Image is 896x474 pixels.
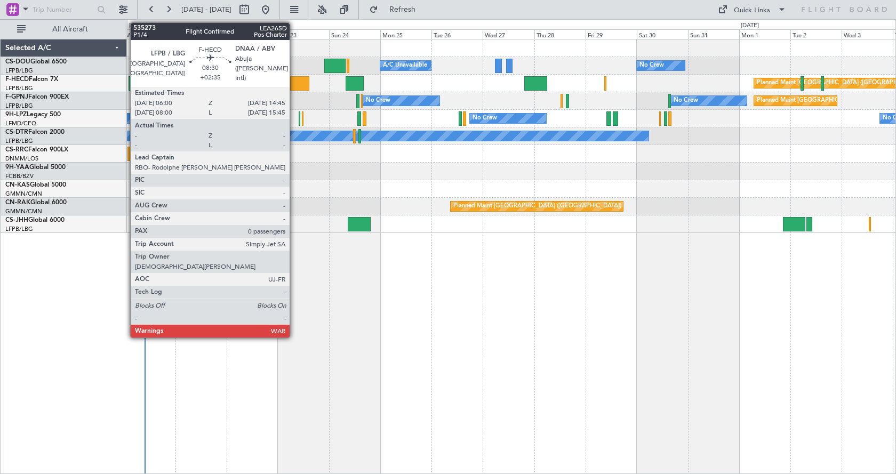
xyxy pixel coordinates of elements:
div: No Crew [163,75,188,91]
button: Refresh [364,1,428,18]
div: Planned Maint [GEOGRAPHIC_DATA] ([GEOGRAPHIC_DATA]) [244,216,412,232]
a: CN-KASGlobal 5000 [5,182,66,188]
div: No Crew [366,93,390,109]
div: No Crew [674,93,698,109]
div: [DATE] [129,21,147,30]
a: LFPB/LBG [5,84,33,92]
span: F-GPNJ [5,94,28,100]
button: Quick Links [713,1,791,18]
div: AOG Maint Hyères ([GEOGRAPHIC_DATA]-[GEOGRAPHIC_DATA]) [148,93,329,109]
div: Sat 30 [637,29,688,39]
span: CN-KAS [5,182,30,188]
div: Thu 21 [175,29,227,39]
div: [DATE] [741,21,759,30]
div: Wed 27 [483,29,534,39]
a: CS-RRCFalcon 900LX [5,147,68,153]
a: CN-RAKGlobal 6000 [5,199,67,206]
div: Sun 24 [329,29,380,39]
span: F-HECD [5,76,29,83]
a: LFPB/LBG [5,102,33,110]
div: Wed 20 [124,29,175,39]
span: CN-RAK [5,199,30,206]
a: F-HECDFalcon 7X [5,76,58,83]
a: LFPB/LBG [5,225,33,233]
div: Sat 23 [278,29,329,39]
span: CS-DOU [5,59,30,65]
div: A/C Unavailable [383,58,427,74]
a: LFPB/LBG [5,137,33,145]
a: 9H-LPZLegacy 500 [5,111,61,118]
div: Fri 29 [586,29,637,39]
div: Planned Maint [GEOGRAPHIC_DATA] ([GEOGRAPHIC_DATA]) [453,198,621,214]
a: FCBB/BZV [5,172,34,180]
input: Trip Number [33,2,94,18]
button: All Aircraft [12,21,116,38]
span: All Aircraft [28,26,113,33]
div: Mon 25 [380,29,431,39]
a: F-GPNJFalcon 900EX [5,94,69,100]
span: CS-DTR [5,129,28,135]
div: Thu 28 [534,29,586,39]
div: Tue 26 [431,29,483,39]
div: Mon 1 [739,29,790,39]
span: [DATE] - [DATE] [181,5,231,14]
div: Wed 3 [842,29,893,39]
a: LFPB/LBG [5,67,33,75]
a: CS-JHHGlobal 6000 [5,217,65,223]
div: Fri 22 [227,29,278,39]
a: GMMN/CMN [5,190,42,198]
div: No Crew [639,58,664,74]
div: Sun 31 [688,29,739,39]
a: LFMD/CEQ [5,119,36,127]
div: Tue 2 [790,29,842,39]
a: 9H-YAAGlobal 5000 [5,164,66,171]
span: CS-RRC [5,147,28,153]
a: GMMN/CMN [5,207,42,215]
div: No Crew [473,110,497,126]
span: 9H-YAA [5,164,29,171]
span: CS-JHH [5,217,28,223]
span: Refresh [380,6,425,13]
a: CS-DOUGlobal 6500 [5,59,67,65]
a: DNMM/LOS [5,155,38,163]
a: CS-DTRFalcon 2000 [5,129,65,135]
div: Planned Maint [GEOGRAPHIC_DATA] ([GEOGRAPHIC_DATA]) [242,75,410,91]
div: Quick Links [734,5,770,16]
span: 9H-LPZ [5,111,27,118]
div: Planned Maint [GEOGRAPHIC_DATA] ([GEOGRAPHIC_DATA]) [138,146,306,162]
